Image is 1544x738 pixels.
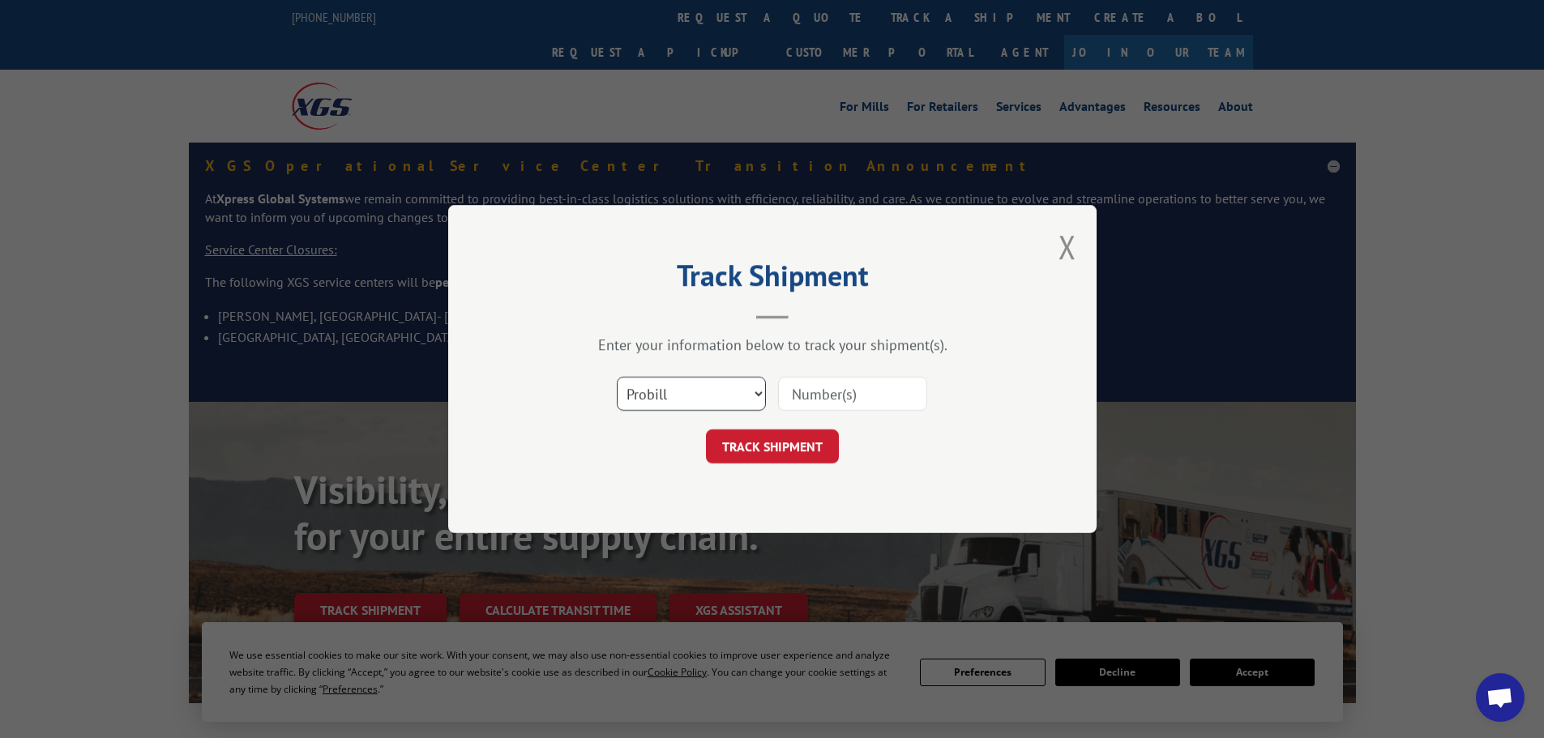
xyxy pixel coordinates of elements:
[1476,673,1525,722] a: Open chat
[1059,225,1076,268] button: Close modal
[778,377,927,411] input: Number(s)
[529,335,1016,354] div: Enter your information below to track your shipment(s).
[529,264,1016,295] h2: Track Shipment
[706,429,839,463] button: TRACK SHIPMENT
